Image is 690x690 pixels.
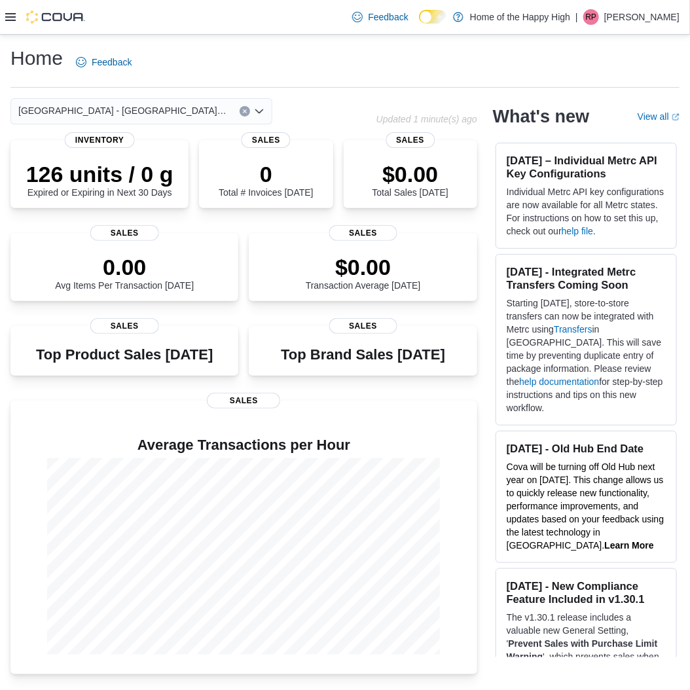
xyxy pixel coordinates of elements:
[583,9,599,25] div: Rachel Power
[604,540,653,551] a: Learn More
[71,49,137,75] a: Feedback
[493,106,589,127] h2: What's new
[507,442,666,455] h3: [DATE] - Old Hub End Date
[507,638,658,662] strong: Prevent Sales with Purchase Limit Warning
[419,10,446,24] input: Dark Mode
[507,185,666,238] p: Individual Metrc API key configurations are now available for all Metrc states. For instructions ...
[507,462,664,551] span: Cova will be turning off Old Hub next year on [DATE]. This change allows us to quickly release ne...
[281,347,445,363] h3: Top Brand Sales [DATE]
[575,9,578,25] p: |
[240,106,250,117] button: Clear input
[372,161,448,198] div: Total Sales [DATE]
[242,132,291,148] span: Sales
[672,113,680,121] svg: External link
[306,254,421,291] div: Transaction Average [DATE]
[507,297,666,414] p: Starting [DATE], store-to-store transfers can now be integrated with Metrc using in [GEOGRAPHIC_D...
[368,10,408,24] span: Feedback
[254,106,264,117] button: Open list of options
[90,318,159,334] span: Sales
[65,132,135,148] span: Inventory
[507,579,666,606] h3: [DATE] - New Compliance Feature Included in v1.30.1
[329,225,397,241] span: Sales
[26,161,173,198] div: Expired or Expiring in Next 30 Days
[90,225,159,241] span: Sales
[554,324,592,335] a: Transfers
[26,10,85,24] img: Cova
[386,132,435,148] span: Sales
[21,437,467,453] h4: Average Transactions per Hour
[586,9,597,25] span: RP
[507,265,666,291] h3: [DATE] - Integrated Metrc Transfers Coming Soon
[376,114,477,124] p: Updated 1 minute(s) ago
[26,161,173,187] p: 126 units / 0 g
[55,254,194,291] div: Avg Items Per Transaction [DATE]
[306,254,421,280] p: $0.00
[10,45,63,71] h1: Home
[36,347,213,363] h3: Top Product Sales [DATE]
[329,318,397,334] span: Sales
[507,154,666,180] h3: [DATE] – Individual Metrc API Key Configurations
[55,254,194,280] p: 0.00
[638,111,680,122] a: View allExternal link
[92,56,132,69] span: Feedback
[347,4,413,30] a: Feedback
[207,393,280,409] span: Sales
[562,226,593,236] a: help file
[219,161,313,198] div: Total # Invoices [DATE]
[18,103,227,118] span: [GEOGRAPHIC_DATA] - [GEOGRAPHIC_DATA] - Fire & Flower
[372,161,448,187] p: $0.00
[519,376,599,387] a: help documentation
[604,9,680,25] p: [PERSON_NAME]
[470,9,570,25] p: Home of the Happy High
[219,161,313,187] p: 0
